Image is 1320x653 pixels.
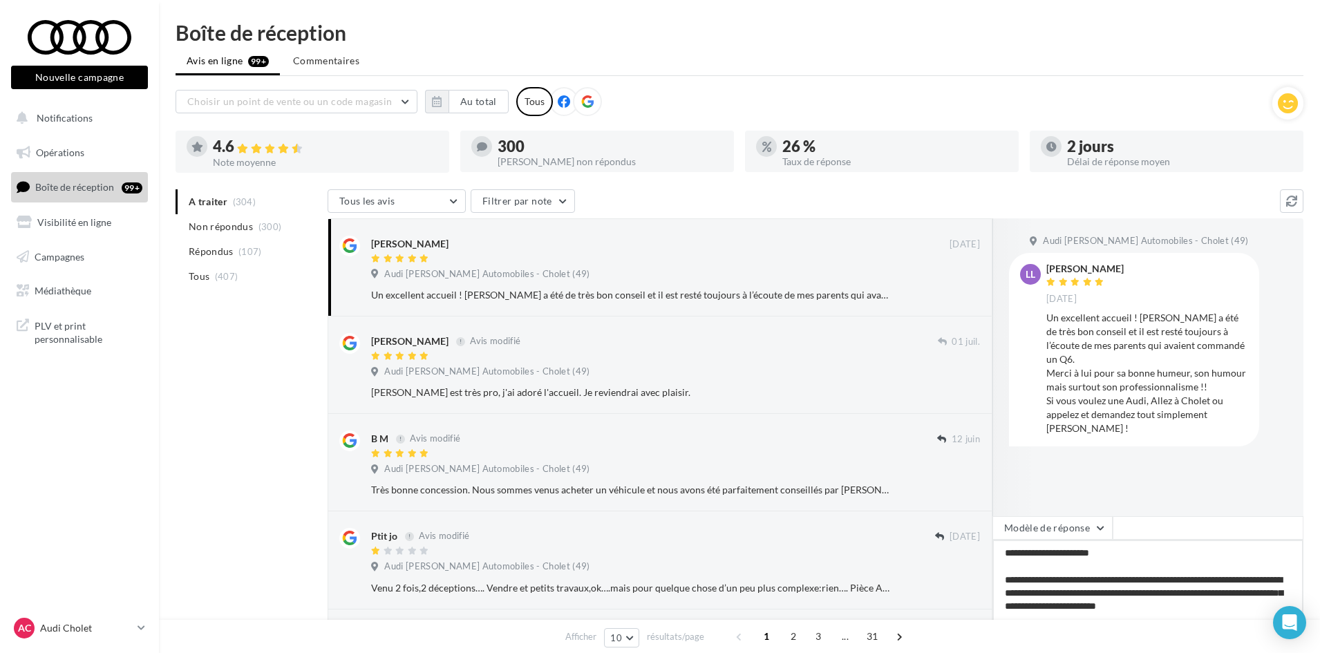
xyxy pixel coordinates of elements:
button: Filtrer par note [471,189,575,213]
span: Non répondus [189,220,253,234]
div: Très bonne concession. Nous sommes venus acheter un véhicule et nous avons été parfaitement conse... [371,483,890,497]
button: Au total [449,90,509,113]
a: Médiathèque [8,276,151,305]
div: Délai de réponse moyen [1067,157,1292,167]
span: lL [1026,267,1035,281]
span: 3 [807,625,829,647]
span: Avis modifié [470,336,520,347]
button: Modèle de réponse [992,516,1113,540]
div: [PERSON_NAME] est très pro, j'ai adoré l'accueil. Je reviendrai avec plaisir. [371,386,890,399]
span: Notifications [37,112,93,124]
a: Opérations [8,138,151,167]
span: ... [834,625,856,647]
span: Campagnes [35,250,84,262]
span: Afficher [565,630,596,643]
div: Open Intercom Messenger [1273,606,1306,639]
span: Boîte de réception [35,181,114,193]
span: Tous les avis [339,195,395,207]
div: [PERSON_NAME] [371,334,449,348]
div: 99+ [122,182,142,193]
span: Tous [189,269,209,283]
div: Boîte de réception [176,22,1303,43]
div: Taux de réponse [782,157,1008,167]
span: 12 juin [952,433,980,446]
div: Un excellent accueil ! [PERSON_NAME] a été de très bon conseil et il est resté toujours à l’écout... [1046,311,1248,435]
span: PLV et print personnalisable [35,316,142,346]
span: Audi [PERSON_NAME] Automobiles - Cholet (49) [384,366,590,378]
span: résultats/page [647,630,704,643]
span: Répondus [189,245,234,258]
span: (407) [215,271,238,282]
div: 26 % [782,139,1008,154]
span: [DATE] [950,238,980,251]
div: Note moyenne [213,158,438,167]
span: 31 [861,625,884,647]
span: [DATE] [950,531,980,543]
span: Audi [PERSON_NAME] Automobiles - Cholet (49) [384,560,590,573]
span: Audi [PERSON_NAME] Automobiles - Cholet (49) [384,463,590,475]
span: (107) [238,246,262,257]
button: Au total [425,90,509,113]
span: (300) [258,221,282,232]
span: [DATE] [1046,293,1077,305]
span: Avis modifié [410,433,460,444]
span: Avis modifié [419,531,469,542]
div: Un excellent accueil ! [PERSON_NAME] a été de très bon conseil et il est resté toujours à l’écout... [371,288,890,302]
div: Venu 2 fois,2 déceptions…. Vendre et petits travaux,ok….mais pour quelque chose d’un peu plus com... [371,581,890,595]
div: 2 jours [1067,139,1292,154]
div: 300 [498,139,723,154]
div: [PERSON_NAME] [371,237,449,251]
div: 4.6 [213,139,438,155]
span: 1 [755,625,777,647]
span: Médiathèque [35,285,91,296]
span: 01 juil. [952,336,980,348]
span: Audi [PERSON_NAME] Automobiles - Cholet (49) [384,268,590,281]
button: Notifications [8,104,145,133]
span: 10 [610,632,622,643]
a: PLV et print personnalisable [8,311,151,352]
div: B M [371,432,388,446]
div: Ptit jo [371,529,397,543]
span: 2 [782,625,804,647]
span: Commentaires [293,54,359,68]
a: Visibilité en ligne [8,208,151,237]
button: Tous les avis [328,189,466,213]
span: Opérations [36,146,84,158]
a: Campagnes [8,243,151,272]
button: 10 [604,628,639,647]
span: Visibilité en ligne [37,216,111,228]
span: Choisir un point de vente ou un code magasin [187,95,392,107]
p: Audi Cholet [40,621,132,635]
div: [PERSON_NAME] non répondus [498,157,723,167]
span: Audi [PERSON_NAME] Automobiles - Cholet (49) [1043,235,1248,247]
button: Nouvelle campagne [11,66,148,89]
span: AC [18,621,31,635]
a: Boîte de réception99+ [8,172,151,202]
div: Tous [516,87,553,116]
a: AC Audi Cholet [11,615,148,641]
div: [PERSON_NAME] [1046,264,1124,274]
button: Choisir un point de vente ou un code magasin [176,90,417,113]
